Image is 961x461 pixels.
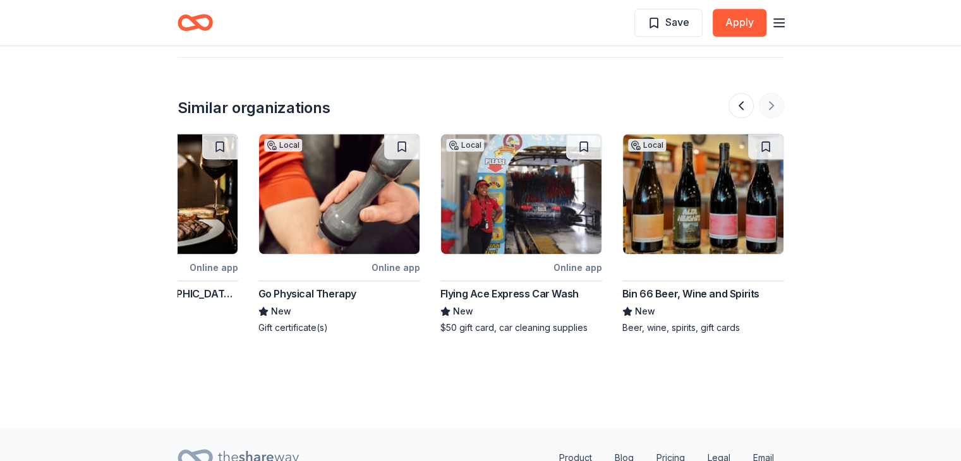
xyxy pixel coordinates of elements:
div: Online app [190,260,238,275]
div: Online app [553,260,602,275]
div: Bin 66 Beer, Wine and Spirits [622,286,759,301]
div: Flying Ace Express Car Wash [440,286,579,301]
img: Image for Bin 66 Beer, Wine and Spirits [623,134,783,254]
div: Local [446,139,484,152]
span: New [453,304,473,319]
span: Save [665,14,689,30]
a: Image for Flying Ace Express Car WashLocalOnline appFlying Ace Express Car WashNew$50 gift card, ... [440,133,602,334]
button: Apply [713,9,766,37]
div: Local [264,139,302,152]
div: Online app [372,260,420,275]
a: Image for Go Physical TherapyLocalOnline appGo Physical TherapyNewGift certificate(s) [258,133,420,334]
div: Gift certificate(s) [258,321,420,334]
div: Go Physical Therapy [258,286,356,301]
span: New [271,304,291,319]
a: Home [178,8,213,37]
span: New [635,304,655,319]
div: Local [628,139,666,152]
button: Save [634,9,703,37]
a: Image for Bin 66 Beer, Wine and SpiritsLocalBin 66 Beer, Wine and SpiritsNewBeer, wine, spirits, ... [622,133,784,334]
img: Image for Flying Ace Express Car Wash [441,134,601,254]
div: $50 gift card, car cleaning supplies [440,321,602,334]
div: Beer, wine, spirits, gift cards [622,321,784,334]
img: Image for Go Physical Therapy [259,134,420,254]
div: Similar organizations [178,98,330,118]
